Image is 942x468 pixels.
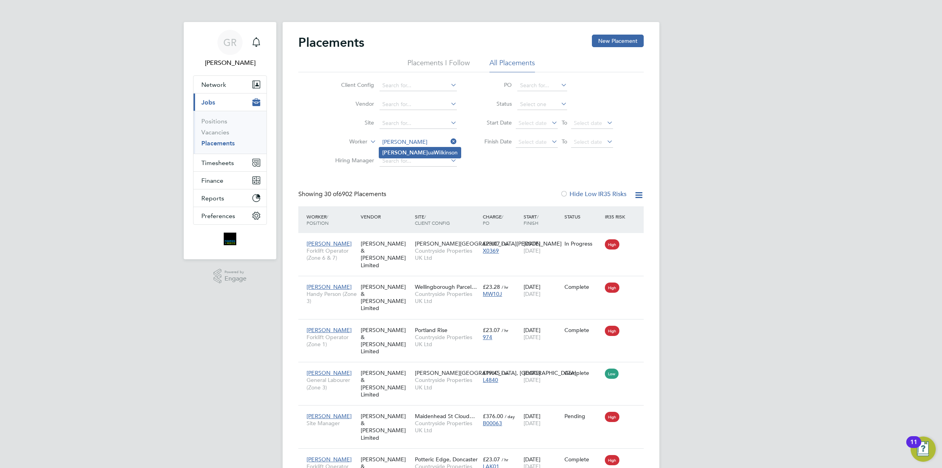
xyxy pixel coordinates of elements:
[329,119,374,126] label: Site
[483,213,503,226] span: / PO
[380,80,457,91] input: Search for...
[517,80,567,91] input: Search for...
[560,190,626,198] label: Hide Low IR35 Risks
[194,189,267,207] button: Reports
[564,456,601,463] div: Complete
[413,209,481,230] div: Site
[910,442,917,452] div: 11
[415,420,479,434] span: Countryside Properties UK Ltd
[307,327,352,334] span: [PERSON_NAME]
[359,409,413,445] div: [PERSON_NAME] & [PERSON_NAME] Limited
[434,149,441,156] b: Wi
[505,413,515,419] span: / day
[524,376,540,384] span: [DATE]
[194,76,267,93] button: Network
[184,22,276,259] nav: Main navigation
[502,370,508,376] span: / hr
[225,275,246,282] span: Engage
[483,420,502,427] span: B00063
[298,190,388,198] div: Showing
[415,213,450,226] span: / Client Config
[193,58,267,68] span: Gareth Richardson
[592,35,644,47] button: New Placement
[305,451,644,458] a: [PERSON_NAME]Forklift Operator (Zone 6 & 7)[PERSON_NAME] & [PERSON_NAME] LimitedPotteric Edge, Do...
[407,58,470,72] li: Placements I Follow
[307,369,352,376] span: [PERSON_NAME]
[194,111,267,154] div: Jobs
[201,177,223,184] span: Finance
[574,119,602,127] span: Select date
[605,455,619,465] span: High
[379,147,461,158] li: ua lkinson
[415,376,479,391] span: Countryside Properties UK Ltd
[483,413,503,420] span: £376.00
[524,420,540,427] span: [DATE]
[522,365,562,387] div: [DATE]
[522,236,562,258] div: [DATE]
[522,279,562,301] div: [DATE]
[305,279,644,286] a: [PERSON_NAME]Handy Person (Zone 3)[PERSON_NAME] & [PERSON_NAME] LimitedWellingborough Parcel…Coun...
[305,236,644,242] a: [PERSON_NAME]Forklift Operator (Zone 6 & 7)[PERSON_NAME] & [PERSON_NAME] Limited[PERSON_NAME][GEO...
[223,37,237,48] span: GR
[201,81,226,88] span: Network
[559,136,570,147] span: To
[517,99,567,110] input: Select one
[201,139,235,147] a: Placements
[518,138,547,145] span: Select date
[415,240,562,247] span: [PERSON_NAME][GEOGRAPHIC_DATA][PERSON_NAME]
[502,457,508,462] span: / hr
[415,283,477,290] span: Wellingborough Parcel…
[564,413,601,420] div: Pending
[307,413,352,420] span: [PERSON_NAME]
[380,118,457,129] input: Search for...
[522,323,562,345] div: [DATE]
[603,209,630,224] div: IR35 Risk
[524,334,540,341] span: [DATE]
[324,190,338,198] span: 30 of
[322,138,367,146] label: Worker
[201,195,224,202] span: Reports
[225,269,246,275] span: Powered by
[605,412,619,422] span: High
[564,327,601,334] div: Complete
[605,326,619,336] span: High
[564,283,601,290] div: Complete
[483,240,500,247] span: £23.07
[476,100,512,107] label: Status
[522,209,562,230] div: Start
[415,327,447,334] span: Portland Rise
[476,81,512,88] label: PO
[380,137,457,148] input: Search for...
[502,327,508,333] span: / hr
[307,283,352,290] span: [PERSON_NAME]
[307,376,357,391] span: General Labourer (Zone 3)
[380,156,457,167] input: Search for...
[194,207,267,224] button: Preferences
[194,94,267,111] button: Jobs
[359,365,413,402] div: [PERSON_NAME] & [PERSON_NAME] Limited
[305,365,644,372] a: [PERSON_NAME]General Labourer (Zone 3)[PERSON_NAME] & [PERSON_NAME] Limited[PERSON_NAME][GEOGRAPH...
[564,240,601,247] div: In Progress
[359,209,413,224] div: Vendor
[483,376,498,384] span: L4840
[415,247,479,261] span: Countryside Properties UK Ltd
[483,456,500,463] span: £23.07
[329,100,374,107] label: Vendor
[502,284,508,290] span: / hr
[307,456,352,463] span: [PERSON_NAME]
[201,212,235,220] span: Preferences
[522,409,562,431] div: [DATE]
[359,236,413,273] div: [PERSON_NAME] & [PERSON_NAME] Limited
[324,190,386,198] span: 6902 Placements
[911,437,936,462] button: Open Resource Center, 11 new notifications
[559,117,570,128] span: To
[194,172,267,189] button: Finance
[193,30,267,68] a: GR[PERSON_NAME]
[305,408,644,415] a: [PERSON_NAME]Site Manager[PERSON_NAME] & [PERSON_NAME] LimitedMaidenhead St Cloud…Countryside Pro...
[483,334,492,341] span: 974
[483,283,500,290] span: £23.28
[481,209,522,230] div: Charge
[476,138,512,145] label: Finish Date
[329,81,374,88] label: Client Config
[489,58,535,72] li: All Placements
